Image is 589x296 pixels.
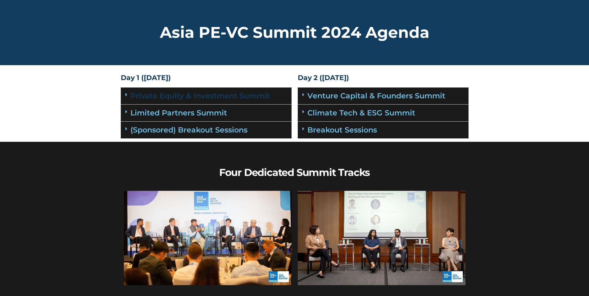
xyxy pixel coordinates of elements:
b: Four Dedicated Summit Tracks [219,166,370,178]
a: (Sponsored) Breakout Sessions [130,125,247,134]
h2: Asia PE-VC Summit 2024 Agenda [121,25,469,40]
h4: Day 1 ([DATE]) [121,74,292,81]
h4: Day 2 ([DATE]) [298,74,469,81]
a: Private Equity & Investment Summit [130,91,270,100]
a: Venture Capital & Founders​ Summit [307,91,445,100]
a: Limited Partners Summit [130,108,227,117]
a: Breakout Sessions [307,125,377,134]
a: Climate Tech & ESG Summit [307,108,415,117]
